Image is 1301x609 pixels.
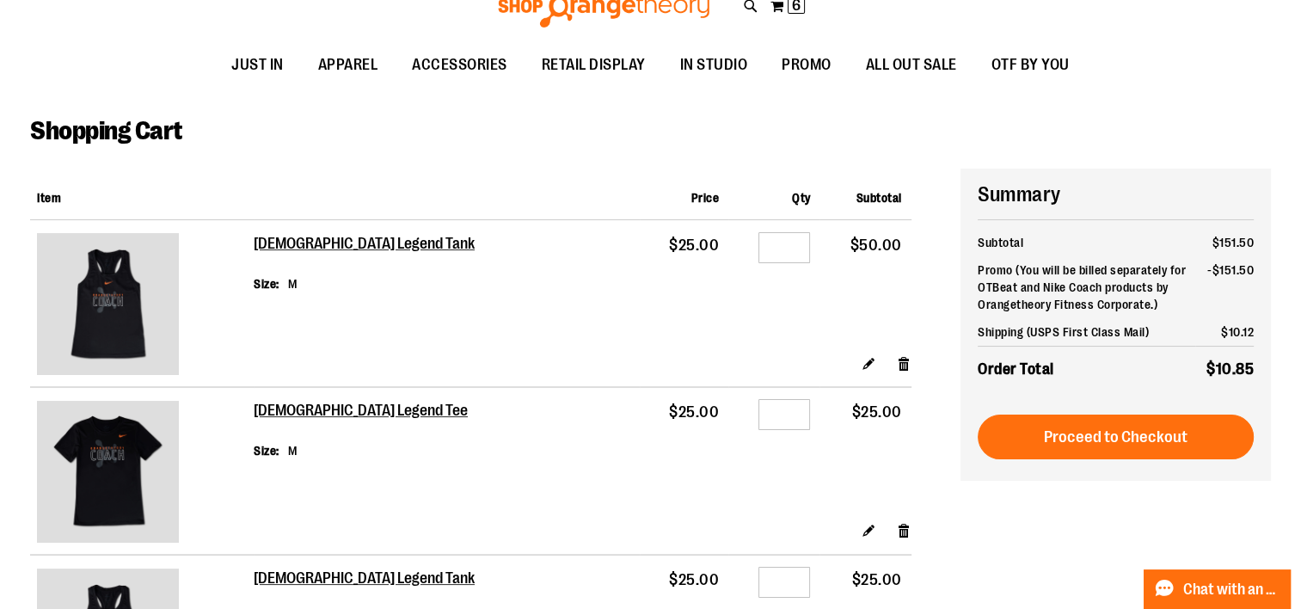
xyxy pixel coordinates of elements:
span: Chat with an Expert [1183,581,1280,598]
a: Remove item [897,521,911,539]
strong: Order Total [978,356,1054,381]
dt: Size [254,442,279,459]
span: $10.12 [1221,325,1254,339]
span: IN STUDIO [680,46,748,84]
span: Item [37,191,61,205]
a: [DEMOGRAPHIC_DATA] Legend Tank [254,569,477,588]
span: ALL OUT SALE [866,46,957,84]
span: PROMO [782,46,832,84]
h2: Summary [978,180,1254,209]
span: $151.50 [1212,236,1255,249]
a: [DEMOGRAPHIC_DATA] Legend Tee [254,402,470,421]
span: (USPS First Class Mail) [1027,325,1150,339]
img: Ladies Legend Tee [37,401,179,543]
a: Ladies Legend Tank [37,233,247,379]
a: Ladies Legend Tee [37,401,247,547]
span: RETAIL DISPLAY [542,46,646,84]
span: JUST IN [231,46,284,84]
span: Promo [978,263,1013,277]
span: Proceed to Checkout [1044,428,1187,446]
span: $25.00 [669,571,719,588]
span: ACCESSORIES [412,46,507,84]
a: Remove item [897,354,911,372]
dd: M [288,275,298,292]
span: $25.00 [669,403,719,421]
img: Ladies Legend Tank [37,233,179,375]
button: Chat with an Expert [1144,569,1292,609]
span: OTF BY YOU [991,46,1070,84]
button: Proceed to Checkout [978,415,1254,459]
span: Shipping [978,325,1023,339]
span: (You will be billed separately for OTBeat and Nike Coach products by Orangetheory Fitness Corpora... [978,263,1186,311]
dd: M [288,442,298,459]
dt: Size [254,275,279,292]
span: $25.00 [852,403,902,421]
span: -$151.50 [1207,263,1254,277]
span: $50.00 [850,237,902,254]
span: $10.85 [1206,360,1254,378]
span: $25.00 [852,571,902,588]
span: Shopping Cart [30,116,182,145]
span: Qty [792,191,811,205]
span: APPAREL [318,46,378,84]
a: [DEMOGRAPHIC_DATA] Legend Tank [254,235,477,254]
th: Subtotal [978,229,1195,256]
span: Price [691,191,720,205]
span: $25.00 [669,237,719,254]
span: Subtotal [856,191,902,205]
